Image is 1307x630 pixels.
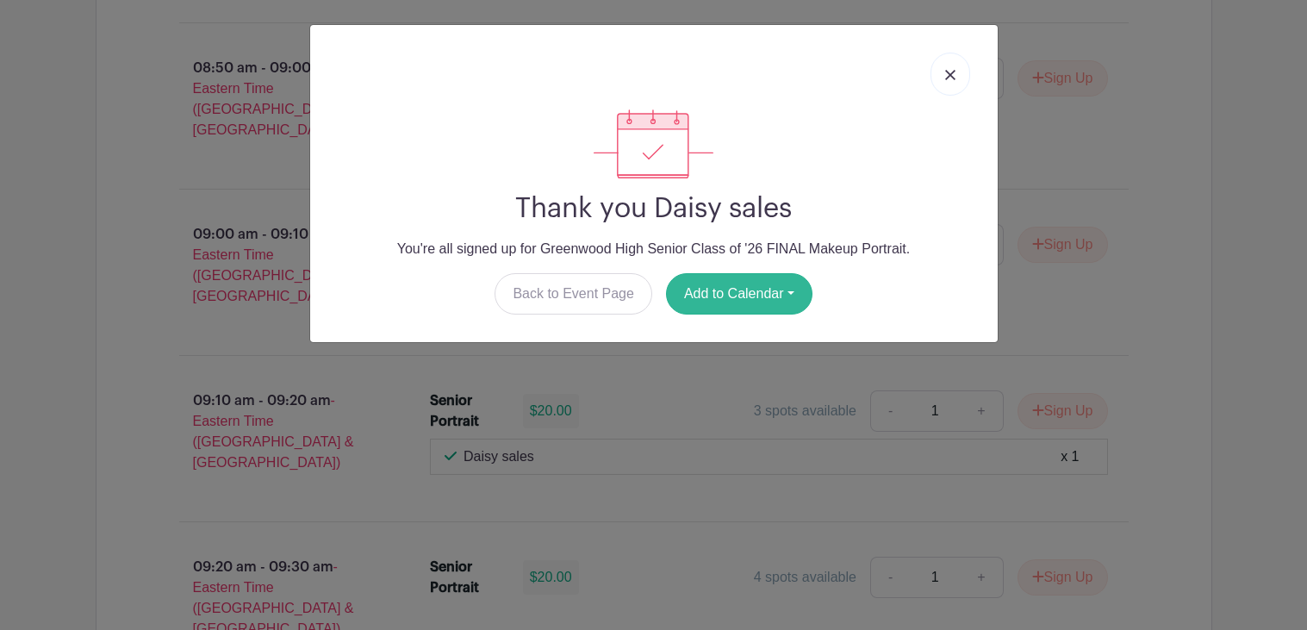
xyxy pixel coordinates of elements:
img: signup_complete-c468d5dda3e2740ee63a24cb0ba0d3ce5d8a4ecd24259e683200fb1569d990c8.svg [594,109,713,178]
img: close_button-5f87c8562297e5c2d7936805f587ecaba9071eb48480494691a3f1689db116b3.svg [945,70,955,80]
h2: Thank you Daisy sales [324,192,984,225]
p: You're all signed up for Greenwood High Senior Class of '26 FINAL Makeup Portrait. [324,239,984,259]
a: Back to Event Page [495,273,652,315]
button: Add to Calendar [666,273,812,315]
